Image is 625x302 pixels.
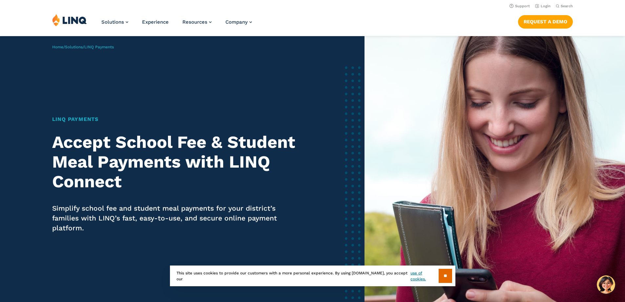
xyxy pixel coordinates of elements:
[170,266,455,286] div: This site uses cookies to provide our customers with a more personal experience. By using [DOMAIN...
[52,203,299,233] p: Simplify school fee and student meal payments for your district’s families with LINQ’s fast, easy...
[182,19,212,25] a: Resources
[52,14,87,26] img: LINQ | K‑12 Software
[101,14,252,35] nav: Primary Navigation
[535,4,551,8] a: Login
[182,19,207,25] span: Resources
[65,45,83,49] a: Solutions
[225,19,248,25] span: Company
[52,45,114,49] span: / /
[510,4,530,8] a: Support
[101,19,128,25] a: Solutions
[52,132,299,191] h2: Accept School Fee & Student Meal Payments with LINQ Connect
[101,19,124,25] span: Solutions
[142,19,169,25] a: Experience
[84,45,114,49] span: LINQ Payments
[556,4,573,9] button: Open Search Bar
[52,45,63,49] a: Home
[518,15,573,28] a: Request a Demo
[225,19,252,25] a: Company
[410,270,438,282] a: use of cookies.
[561,4,573,8] span: Search
[518,14,573,28] nav: Button Navigation
[597,275,615,294] button: Hello, have a question? Let’s chat.
[52,115,299,123] h1: LINQ Payments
